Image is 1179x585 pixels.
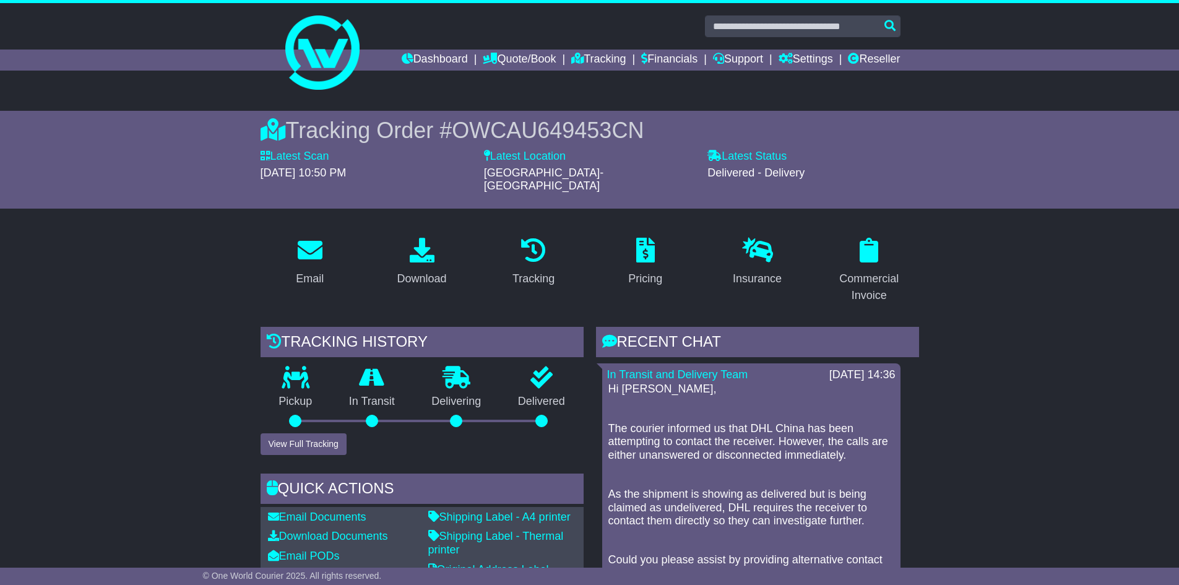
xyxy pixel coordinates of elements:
a: Dashboard [402,50,468,71]
div: Download [397,271,446,287]
button: View Full Tracking [261,433,347,455]
label: Latest Scan [261,150,329,163]
p: The courier informed us that DHL China has been attempting to contact the receiver. However, the ... [608,422,894,462]
a: Email [288,233,332,292]
span: [GEOGRAPHIC_DATA]-[GEOGRAPHIC_DATA] [484,167,603,193]
label: Latest Status [707,150,787,163]
a: Settings [779,50,833,71]
div: Quick Actions [261,474,584,507]
div: Tracking [512,271,555,287]
a: In Transit and Delivery Team [607,368,748,381]
span: © One World Courier 2025. All rights reserved. [203,571,382,581]
p: Delivered [499,395,584,409]
div: RECENT CHAT [596,327,919,360]
div: Commercial Invoice [827,271,911,304]
a: Pricing [620,233,670,292]
a: Shipping Label - Thermal printer [428,530,564,556]
div: Tracking Order # [261,117,919,144]
span: OWCAU649453CN [452,118,644,143]
a: Insurance [725,233,790,292]
a: Original Address Label [428,563,549,576]
span: [DATE] 10:50 PM [261,167,347,179]
a: Support [713,50,763,71]
a: Download [389,233,454,292]
div: Email [296,271,324,287]
div: [DATE] 14:36 [829,368,896,382]
p: Hi [PERSON_NAME], [608,383,894,396]
div: Insurance [733,271,782,287]
p: As the shipment is showing as delivered but is being claimed as undelivered, DHL requires the rec... [608,488,894,528]
a: Tracking [571,50,626,71]
a: Download Documents [268,530,388,542]
a: Email PODs [268,550,340,562]
a: Financials [641,50,697,71]
a: Shipping Label - A4 printer [428,511,571,523]
p: Delivering [413,395,500,409]
span: Delivered - Delivery [707,167,805,179]
a: Tracking [504,233,563,292]
div: Tracking history [261,327,584,360]
p: In Transit [330,395,413,409]
a: Quote/Book [483,50,556,71]
div: Pricing [628,271,662,287]
a: Email Documents [268,511,366,523]
a: Reseller [848,50,900,71]
label: Latest Location [484,150,566,163]
p: Pickup [261,395,331,409]
a: Commercial Invoice [819,233,919,308]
